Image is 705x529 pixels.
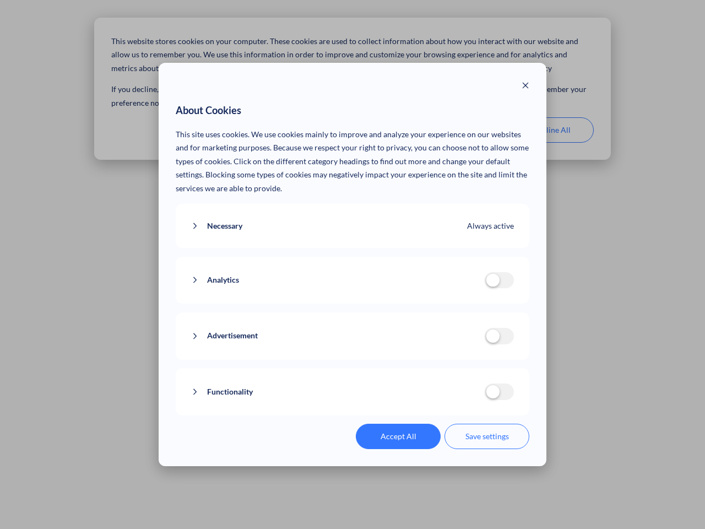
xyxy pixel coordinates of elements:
[191,219,468,233] button: Necessary
[207,219,242,233] span: Necessary
[650,476,705,529] iframe: Chat Widget
[356,424,441,449] button: Accept All
[207,385,253,399] span: Functionality
[207,273,239,287] span: Analytics
[444,424,529,449] button: Save settings
[191,329,485,343] button: Advertisement
[191,385,485,399] button: Functionality
[191,273,485,287] button: Analytics
[176,128,530,196] p: This site uses cookies. We use cookies mainly to improve and analyze your experience on our websi...
[522,80,529,94] button: Close modal
[207,329,258,343] span: Advertisement
[176,102,241,120] span: About Cookies
[467,219,514,233] span: Always active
